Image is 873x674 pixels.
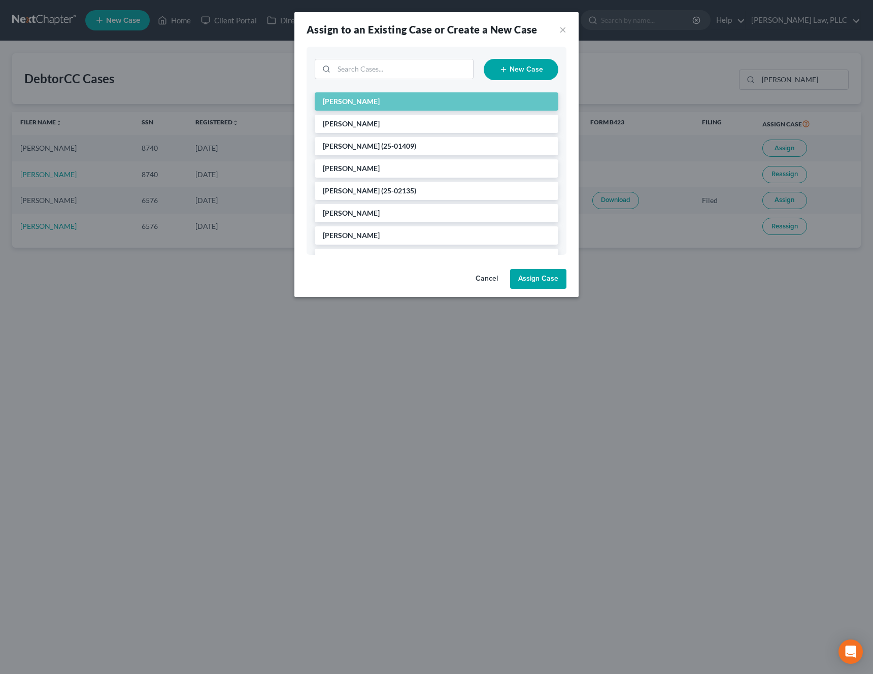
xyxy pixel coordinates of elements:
div: Open Intercom Messenger [838,639,863,664]
span: [PERSON_NAME] [323,209,380,217]
button: Cancel [467,269,506,289]
span: (25-02135) [381,186,416,195]
span: (25-01380) [381,253,416,262]
span: [PERSON_NAME] [323,119,380,128]
span: (25-01409) [381,142,416,150]
span: [PERSON_NAME] [323,164,380,173]
span: [PERSON_NAME] [323,231,380,240]
input: Search Cases... [334,59,473,79]
span: [PERSON_NAME] [323,186,380,195]
span: [PERSON_NAME] [323,97,380,106]
button: Assign Case [510,269,566,289]
strong: Assign to an Existing Case or Create a New Case [307,23,538,36]
button: × [559,23,566,36]
button: New Case [484,59,558,80]
span: [PERSON_NAME] [323,142,380,150]
span: [PERSON_NAME] [323,253,380,262]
